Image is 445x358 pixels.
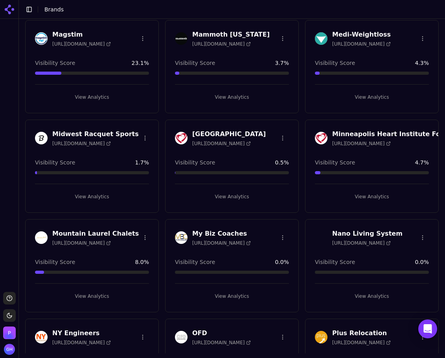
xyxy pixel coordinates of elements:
[192,340,251,346] span: [URL][DOMAIN_NAME]
[52,328,111,338] h3: NY Engineers
[35,331,48,343] img: NY Engineers
[175,32,188,45] img: Mammoth New York
[275,59,289,67] span: 3.7 %
[175,59,215,67] span: Visibility Score
[192,140,251,147] span: [URL][DOMAIN_NAME]
[4,344,15,355] img: Grace Hallen
[192,30,270,39] h3: Mammoth [US_STATE]
[175,91,289,103] button: View Analytics
[35,132,48,144] img: Midwest Racquet Sports
[415,258,429,266] span: 0.0 %
[332,229,403,238] h3: Nano Living System
[275,258,289,266] span: 0.0 %
[35,59,75,67] span: Visibility Score
[175,258,215,266] span: Visibility Score
[175,190,289,203] button: View Analytics
[4,344,15,355] button: Open user button
[315,290,429,303] button: View Analytics
[35,159,75,166] span: Visibility Score
[332,328,391,338] h3: Plus Relocation
[418,319,437,338] div: Open Intercom Messenger
[35,231,48,244] img: Mountain Laurel Chalets
[52,129,139,139] h3: Midwest Racquet Sports
[315,190,429,203] button: View Analytics
[52,41,111,47] span: [URL][DOMAIN_NAME]
[35,91,149,103] button: View Analytics
[175,132,188,144] img: Minneapolis Heart Institute
[44,6,64,13] nav: breadcrumb
[52,240,111,246] span: [URL][DOMAIN_NAME]
[415,59,429,67] span: 4.3 %
[415,159,429,166] span: 4.7 %
[332,30,391,39] h3: Medi-Weightloss
[192,328,251,338] h3: OFD
[175,290,289,303] button: View Analytics
[332,41,391,47] span: [URL][DOMAIN_NAME]
[35,190,149,203] button: View Analytics
[132,59,149,67] span: 23.1 %
[332,140,391,147] span: [URL][DOMAIN_NAME]
[175,231,188,244] img: My Biz Coaches
[135,258,149,266] span: 8.0 %
[135,159,149,166] span: 1.7 %
[175,159,215,166] span: Visibility Score
[52,229,139,238] h3: Mountain Laurel Chalets
[315,231,327,244] img: Nano Living System
[315,91,429,103] button: View Analytics
[275,159,289,166] span: 0.5 %
[35,290,149,303] button: View Analytics
[192,41,251,47] span: [URL][DOMAIN_NAME]
[315,331,327,343] img: Plus Relocation
[332,340,391,346] span: [URL][DOMAIN_NAME]
[315,132,327,144] img: Minneapolis Heart Institute Foundation
[3,327,16,339] img: Perrill
[3,327,16,339] button: Open organization switcher
[332,240,391,246] span: [URL][DOMAIN_NAME]
[52,340,111,346] span: [URL][DOMAIN_NAME]
[315,32,327,45] img: Medi-Weightloss
[35,32,48,45] img: Magstim
[175,331,188,343] img: OFD
[315,159,355,166] span: Visibility Score
[52,30,111,39] h3: Magstim
[52,140,111,147] span: [URL][DOMAIN_NAME]
[192,240,251,246] span: [URL][DOMAIN_NAME]
[35,258,75,266] span: Visibility Score
[315,59,355,67] span: Visibility Score
[192,229,251,238] h3: My Biz Coaches
[315,258,355,266] span: Visibility Score
[44,6,64,13] span: Brands
[192,129,266,139] h3: [GEOGRAPHIC_DATA]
